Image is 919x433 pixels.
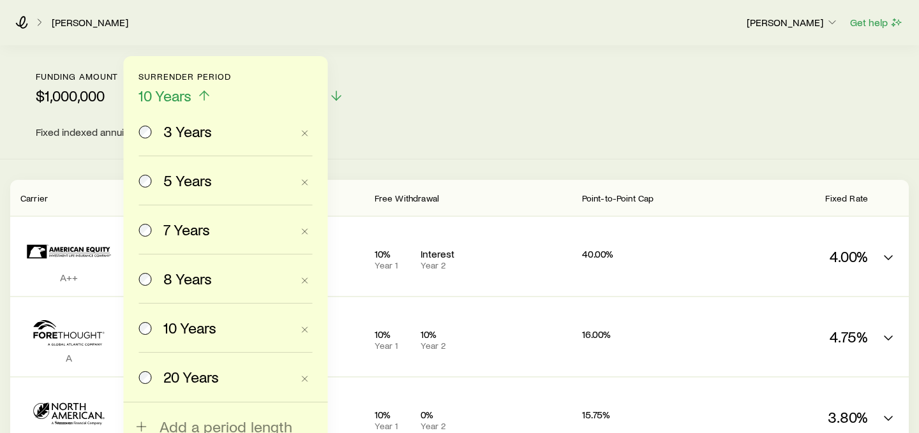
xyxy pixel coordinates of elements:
[710,408,868,426] p: 3.80%
[421,421,456,431] p: Year 2
[20,351,117,364] p: A
[138,71,230,82] p: Surrender period
[36,71,118,82] p: Funding amount
[20,271,117,284] p: A++
[849,15,904,30] button: Get help
[582,328,700,341] p: 16.00%
[375,341,410,351] p: Year 1
[20,193,48,203] span: Carrier
[36,87,118,105] p: $1,000,000
[710,247,868,265] p: 4.00%
[421,328,456,341] p: 10%
[375,421,410,431] p: Year 1
[710,328,868,346] p: 4.75%
[421,408,456,421] p: 0%
[375,328,410,341] p: 10%
[375,193,439,203] span: Free Withdrawal
[746,15,839,31] button: [PERSON_NAME]
[582,193,654,203] span: Point-to-Point Cap
[375,408,410,421] p: 10%
[582,408,700,421] p: 15.75%
[51,17,129,29] a: [PERSON_NAME]
[825,193,868,203] span: Fixed Rate
[138,71,230,105] button: Surrender period10 Years
[375,247,410,260] p: 10%
[747,16,839,29] p: [PERSON_NAME]
[421,260,456,270] p: Year 2
[582,247,700,260] p: 40.00%
[375,260,410,270] p: Year 1
[421,247,456,260] p: Interest
[36,126,132,138] span: Fixed indexed annuity
[138,87,191,105] span: 10 Years
[421,341,456,351] p: Year 2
